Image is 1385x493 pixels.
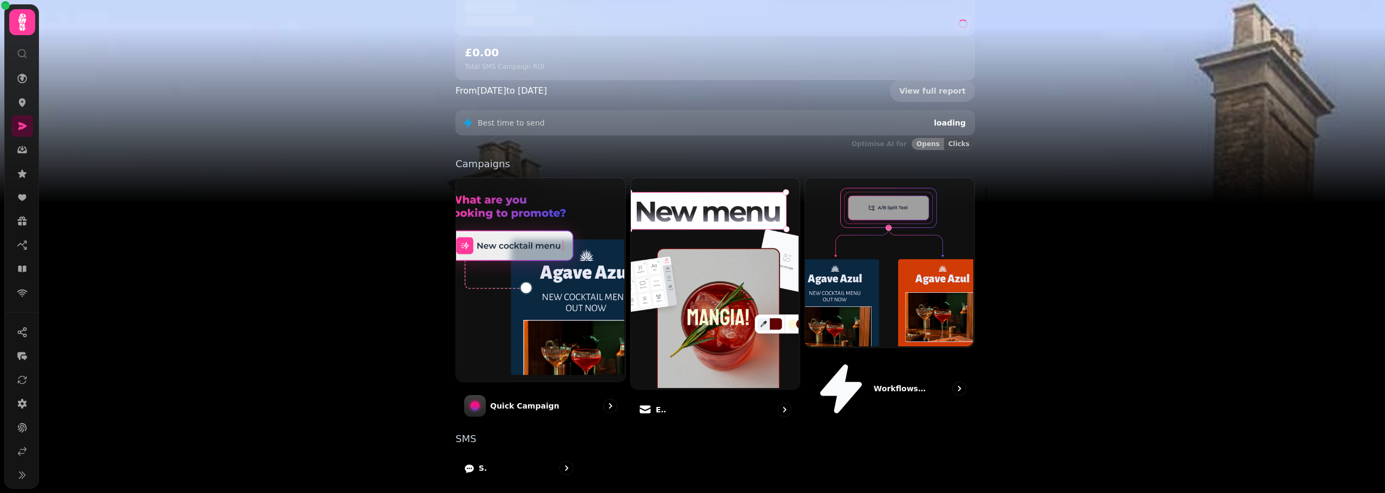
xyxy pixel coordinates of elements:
[944,138,974,150] button: Clicks
[656,404,667,415] p: Email
[954,15,972,33] button: refresh
[561,463,572,474] svg: go to
[934,119,966,127] span: loading
[456,178,626,425] a: Quick CampaignQuick Campaign
[630,177,799,388] img: Email
[465,62,544,71] p: Total SMS Campaign ROI
[456,434,975,444] p: SMS
[916,141,940,147] span: Opens
[779,404,790,415] svg: go to
[852,140,907,148] p: Optimise AI for
[465,45,544,60] h2: £0.00
[456,84,547,97] p: From [DATE] to [DATE]
[455,177,624,380] img: Quick Campaign
[890,80,975,102] a: View full report
[804,178,975,425] a: Workflows (coming soon)Workflows (coming soon)
[490,400,559,411] p: Quick Campaign
[912,138,944,150] button: Opens
[605,400,616,411] svg: go to
[948,141,969,147] span: Clicks
[456,159,975,169] p: Campaigns
[479,463,487,474] p: SMS
[954,383,965,394] svg: go to
[478,117,545,128] p: Best time to send
[456,452,582,484] a: SMS
[630,178,801,425] a: EmailEmail
[874,383,928,394] p: Workflows (coming soon)
[804,177,973,346] img: Workflows (coming soon)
